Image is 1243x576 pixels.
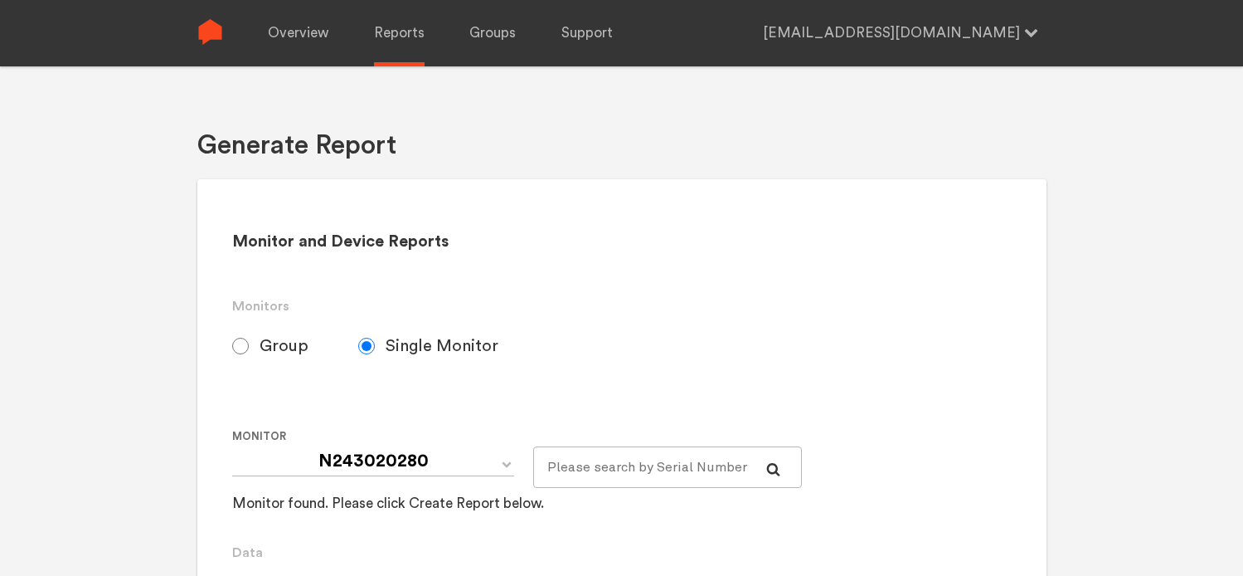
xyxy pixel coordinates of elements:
[232,427,520,447] label: Monitor
[232,338,249,354] input: Group
[260,336,308,356] span: Group
[533,447,803,488] input: Please search by Serial Number
[232,543,1011,563] h3: Data
[358,338,375,354] input: Single Monitor
[232,296,1011,316] h3: Monitors
[197,129,396,163] h1: Generate Report
[197,19,223,45] img: Sense Logo
[533,427,789,447] label: For large monitor counts
[232,232,1011,252] h2: Monitor and Device Reports
[386,336,498,356] span: Single Monitor
[232,494,544,514] div: Monitor found. Please click Create Report below.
